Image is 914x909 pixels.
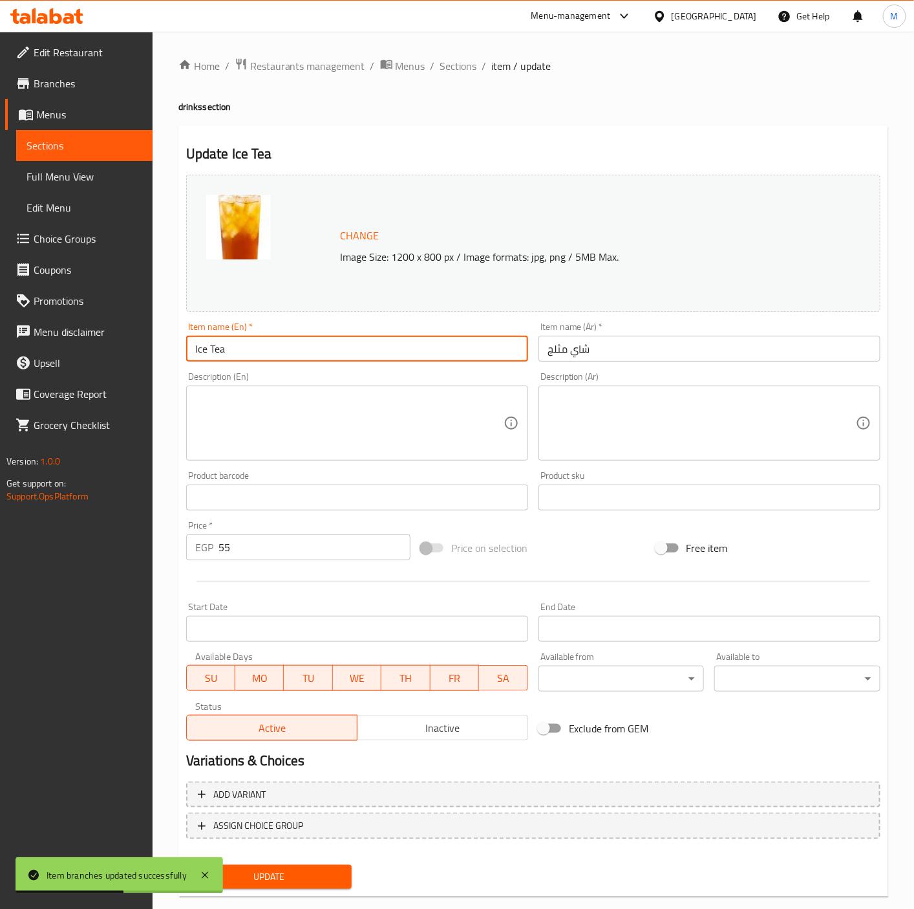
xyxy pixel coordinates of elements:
[714,666,880,692] div: ​
[5,99,153,130] a: Menus
[333,665,381,691] button: WE
[436,669,474,688] span: FR
[531,8,611,24] div: Menu-management
[5,68,153,99] a: Branches
[34,293,142,309] span: Promotions
[27,169,142,184] span: Full Menu View
[335,223,385,249] button: Change
[381,665,430,691] button: TH
[16,130,153,161] a: Sections
[192,669,230,688] span: SU
[6,488,89,505] a: Support.OpsPlatform
[335,249,826,265] p: Image Size: 1200 x 800 px / Image formats: jpg, png / 5MB Max.
[218,534,410,560] input: Please enter price
[338,669,376,688] span: WE
[5,254,153,285] a: Coupons
[195,540,213,555] p: EGP
[206,195,271,259] img: Classic_Iced_Black_Tea638946568509012099.jpg
[284,665,332,691] button: TU
[192,719,352,738] span: Active
[250,58,365,74] span: Restaurants management
[492,58,551,74] span: item / update
[186,665,235,691] button: SU
[891,9,898,23] span: M
[213,787,266,803] span: Add variant
[538,336,880,362] input: Enter name Ar
[484,669,522,688] span: SA
[430,665,479,691] button: FR
[186,715,357,741] button: Active
[186,144,880,164] h2: Update Ice Tea
[235,665,284,691] button: MO
[235,58,365,74] a: Restaurants management
[5,223,153,254] a: Choice Groups
[341,226,379,245] span: Change
[186,782,880,808] button: Add variant
[380,58,425,74] a: Menus
[186,336,528,362] input: Enter name En
[178,58,888,74] nav: breadcrumb
[34,76,142,91] span: Branches
[27,138,142,153] span: Sections
[430,58,435,74] li: /
[178,58,220,74] a: Home
[34,324,142,340] span: Menu disclaimer
[34,45,142,60] span: Edit Restaurant
[34,386,142,402] span: Coverage Report
[672,9,757,23] div: [GEOGRAPHIC_DATA]
[186,751,880,771] h2: Variations & Choices
[289,669,327,688] span: TU
[6,475,66,492] span: Get support on:
[479,665,527,691] button: SA
[5,378,153,410] a: Coverage Report
[5,37,153,68] a: Edit Restaurant
[36,107,142,122] span: Menus
[5,316,153,347] a: Menu disclaimer
[47,868,187,882] div: Item branches updated successfully
[16,192,153,223] a: Edit Menu
[538,485,880,510] input: Please enter product sku
[27,200,142,215] span: Edit Menu
[34,262,142,278] span: Coupons
[387,669,425,688] span: TH
[396,58,425,74] span: Menus
[40,453,60,470] span: 1.0.0
[357,715,528,741] button: Inactive
[482,58,487,74] li: /
[186,865,352,889] button: Update
[451,540,527,556] span: Price on selection
[5,285,153,316] a: Promotions
[5,347,153,378] a: Upsell
[213,818,304,834] span: ASSIGN CHOICE GROUP
[34,355,142,371] span: Upsell
[240,669,279,688] span: MO
[34,231,142,246] span: Choice Groups
[178,100,888,113] h4: drinks section
[370,58,375,74] li: /
[5,410,153,441] a: Grocery Checklist
[34,417,142,433] span: Grocery Checklist
[538,666,705,692] div: ​
[186,485,528,510] input: Please enter product barcode
[6,453,38,470] span: Version:
[197,869,342,885] span: Update
[186,813,880,839] button: ASSIGN CHOICE GROUP
[363,719,523,738] span: Inactive
[569,721,649,736] span: Exclude from GEM
[686,540,728,556] span: Free item
[440,58,477,74] a: Sections
[16,161,153,192] a: Full Menu View
[225,58,229,74] li: /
